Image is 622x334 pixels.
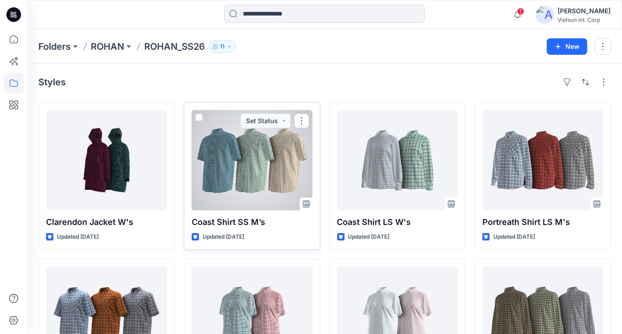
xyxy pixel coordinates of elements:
[220,42,225,52] p: 11
[547,38,587,55] button: New
[482,216,603,229] p: Portreath Shirt LS M's
[203,232,244,242] p: Updated [DATE]
[558,16,611,23] div: Vietsun Int. Corp
[558,5,611,16] div: [PERSON_NAME]
[493,232,535,242] p: Updated [DATE]
[91,40,124,53] a: ROHAN
[192,110,313,210] a: Coast Shirt SS M’s
[337,110,458,210] a: Coast Shirt LS W's
[348,232,390,242] p: Updated [DATE]
[517,8,524,15] span: 1
[46,216,167,229] p: Clarendon Jacket W's
[337,216,458,229] p: Coast Shirt LS W's
[38,77,66,88] h4: Styles
[46,110,167,210] a: Clarendon Jacket W's
[536,5,554,24] img: avatar
[57,232,99,242] p: Updated [DATE]
[192,216,313,229] p: Coast Shirt SS M’s
[482,110,603,210] a: Portreath Shirt LS M's
[144,40,205,53] p: ROHAN_SS26
[38,40,71,53] a: Folders
[209,40,236,53] button: 11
